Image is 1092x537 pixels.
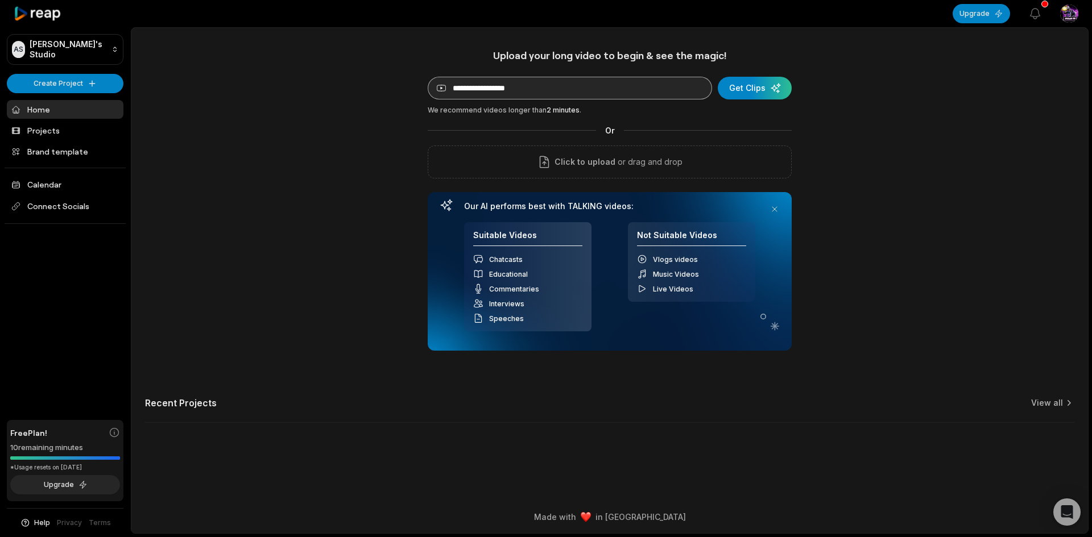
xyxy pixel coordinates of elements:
span: Free Plan! [10,427,47,439]
a: View all [1031,397,1063,409]
div: *Usage resets on [DATE] [10,463,120,472]
span: Vlogs videos [653,255,698,264]
h3: Our AI performs best with TALKING videos: [464,201,755,211]
h4: Not Suitable Videos [637,230,746,247]
div: Open Intercom Messenger [1053,498,1081,526]
button: Get Clips [718,77,792,99]
h1: Upload your long video to begin & see the magic! [428,49,792,62]
button: Create Project [7,74,123,93]
h2: Recent Projects [145,397,217,409]
p: [PERSON_NAME]'s Studio [30,39,107,60]
div: AS [12,41,25,58]
span: Live Videos [653,285,693,293]
h4: Suitable Videos [473,230,582,247]
a: Brand template [7,142,123,161]
div: Made with in [GEOGRAPHIC_DATA] [142,511,1078,523]
span: Chatcasts [489,255,523,264]
span: Commentaries [489,285,539,293]
span: Connect Socials [7,196,123,217]
button: Help [20,518,50,528]
span: Help [34,518,50,528]
button: Upgrade [953,4,1010,23]
span: Educational [489,270,528,278]
span: Or [596,124,624,136]
a: Calendar [7,175,123,194]
p: or drag and drop [615,155,682,169]
span: 2 minutes [547,106,580,114]
a: Projects [7,121,123,140]
a: Privacy [57,518,82,528]
div: We recommend videos longer than . [428,105,792,115]
div: 10 remaining minutes [10,442,120,453]
a: Terms [89,518,111,528]
img: heart emoji [581,512,591,522]
span: Interviews [489,299,524,308]
span: Music Videos [653,270,699,278]
a: Home [7,100,123,119]
span: Speeches [489,314,524,323]
button: Upgrade [10,475,120,494]
span: Click to upload [555,155,615,169]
